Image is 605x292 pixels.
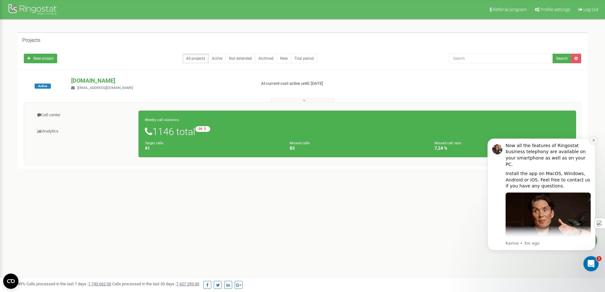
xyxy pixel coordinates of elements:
[145,118,179,122] small: Weekly call statistics
[261,81,393,87] p: At current cost active until: [DATE]
[225,54,255,63] a: Not extended
[88,282,111,286] u: 1 745 662,00
[195,126,210,132] small: -26
[145,146,280,151] h4: 41
[290,146,425,151] h4: 83
[71,77,251,85] p: [DOMAIN_NAME]
[291,54,317,63] a: Trial period
[583,7,599,12] span: Log Out
[541,7,570,12] span: Profile settings
[26,282,111,286] span: Calls processed in the last 7 days :
[277,54,291,63] a: New
[255,54,277,63] a: Archived
[77,86,133,90] span: [EMAIL_ADDRESS][DOMAIN_NAME]
[596,256,602,261] span: 1
[145,141,164,145] small: Target calls
[176,282,199,286] u: 7 427 293,00
[3,274,18,289] button: Open CMP widget
[208,54,226,63] a: Active
[24,54,57,63] a: New project
[434,146,570,151] h4: 7,24 %
[35,84,51,89] span: Active
[112,282,199,286] span: Calls processed in the last 30 days :
[449,54,553,63] input: Search
[434,141,461,145] small: Missed call ratio
[493,7,527,12] span: Referral program
[145,126,570,137] h1: 1146 total
[183,54,209,63] a: All projects
[583,256,599,271] iframe: Intercom live chat
[29,124,139,139] a: Analytics
[478,133,605,254] iframe: Intercom notifications message
[22,37,40,43] h5: Projects
[29,107,139,123] a: Call center
[290,141,310,145] small: Missed calls
[553,54,571,63] button: Search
